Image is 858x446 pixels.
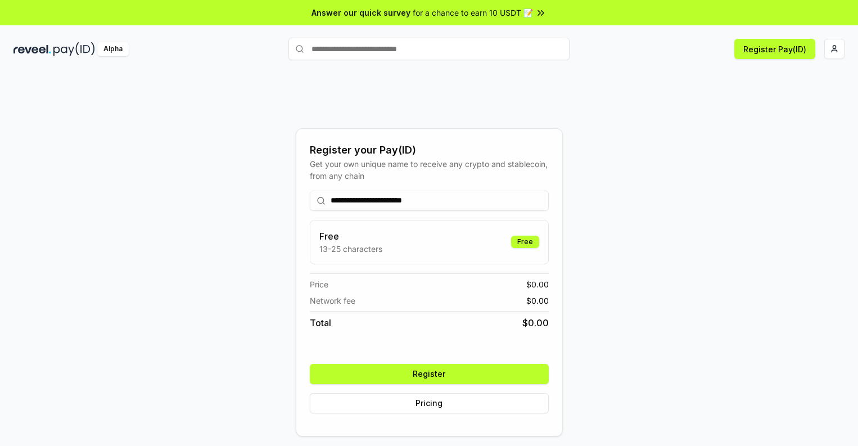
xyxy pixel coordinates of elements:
[511,236,539,248] div: Free
[522,316,549,330] span: $ 0.00
[310,278,328,290] span: Price
[526,295,549,307] span: $ 0.00
[310,393,549,413] button: Pricing
[310,142,549,158] div: Register your Pay(ID)
[734,39,815,59] button: Register Pay(ID)
[319,229,382,243] h3: Free
[310,295,355,307] span: Network fee
[310,158,549,182] div: Get your own unique name to receive any crypto and stablecoin, from any chain
[319,243,382,255] p: 13-25 characters
[413,7,533,19] span: for a chance to earn 10 USDT 📝
[97,42,129,56] div: Alpha
[310,364,549,384] button: Register
[53,42,95,56] img: pay_id
[311,7,410,19] span: Answer our quick survey
[310,316,331,330] span: Total
[13,42,51,56] img: reveel_dark
[526,278,549,290] span: $ 0.00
